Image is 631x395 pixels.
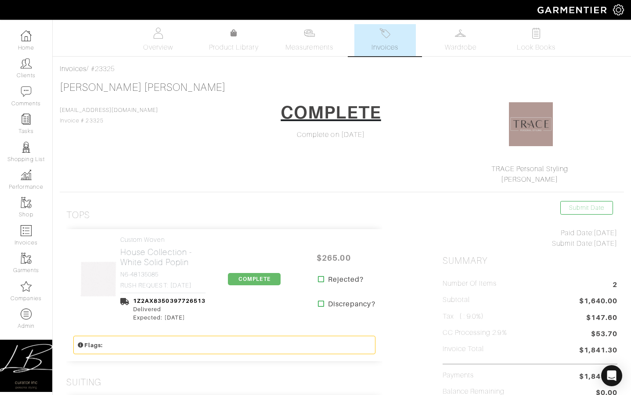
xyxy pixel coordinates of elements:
[579,371,617,382] span: $1,841.30
[443,345,484,353] h5: Invoice Total
[443,280,497,288] h5: Number of Items
[443,296,470,304] h5: Subtotal
[60,107,158,113] a: [EMAIL_ADDRESS][DOMAIN_NAME]
[613,4,624,15] img: gear-icon-white-bd11855cb880d31180b6d7d6211b90ccbf57a29d726f0c71d8c61bd08dd39cc2.png
[560,201,613,215] a: Submit Date
[153,28,164,39] img: basicinfo-40fd8af6dae0f16599ec9e87c0ef1c0a1fdea2edbe929e3d69a839185d80c458.svg
[579,345,617,357] span: $1,841.30
[21,281,32,292] img: companies-icon-14a0f246c7e91f24465de634b560f0151b0cc5c9ce11af5fac52e6d7d6371812.png
[21,253,32,264] img: garments-icon-b7da505a4dc4fd61783c78ac3ca0ef83fa9d6f193b1c9dc38574b1d14d53ca28.png
[21,225,32,236] img: orders-icon-0abe47150d42831381b5fb84f609e132dff9fe21cb692f30cb5eec754e2cba89.png
[203,28,264,53] a: Product Library
[509,102,553,146] img: 1583817110766.png.png
[133,298,206,304] a: 1Z2AX8350397726513
[66,210,90,221] h3: Tops
[552,240,594,248] span: Submit Date:
[430,24,491,56] a: Wardrobe
[228,273,281,285] span: COMPLETE
[21,169,32,180] img: graph-8b7af3c665d003b59727f371ae50e7771705bf0c487971e6e97d053d13c5068d.png
[561,229,594,237] span: Paid Date:
[379,28,390,39] img: orders-27d20c2124de7fd6de4e0e44c1d41de31381a507db9b33961299e4e07d508b8c.svg
[120,282,206,289] h4: RUSH REQUEST: [DATE]
[133,305,206,313] div: Delivered
[120,236,206,244] h4: Custom Woven
[60,65,87,73] a: Invoices
[60,82,226,93] a: [PERSON_NAME] [PERSON_NAME]
[443,255,617,266] h2: Summary
[21,197,32,208] img: garments-icon-b7da505a4dc4fd61783c78ac3ca0ef83fa9d6f193b1c9dc38574b1d14d53ca28.png
[66,377,101,388] h3: Suiting
[517,42,556,53] span: Look Books
[445,42,476,53] span: Wardrobe
[21,58,32,69] img: clients-icon-6bae9207a08558b7cb47a8932f037763ab4055f8c8b6bfacd5dc20c3e0201464.png
[21,86,32,97] img: comment-icon-a0a6a9ef722e966f86d9cbdc48e553b5cf19dbc54f86b18d962a5391bc8f6eb6.png
[505,24,567,56] a: Look Books
[533,2,613,18] img: garmentier-logo-header-white-b43fb05a5012e4ada735d5af1a66efaba907eab6374d6393d1fbf88cb4ef424d.png
[304,28,315,39] img: measurements-466bbee1fd09ba9460f595b01e5d73f9e2bff037440d3c8f018324cb6cdf7a4a.svg
[60,107,158,124] span: Invoice # 23325
[591,329,617,341] span: $53.70
[328,299,375,309] strong: Discrepancy?
[80,261,117,298] img: szppie3U8vU9FUwH41f9MAar
[579,296,617,308] span: $1,640.00
[443,371,474,380] h5: Payments
[127,24,189,56] a: Overview
[120,271,206,278] h4: N6-48135085
[120,236,206,289] a: Custom Woven House Collection - White Solid Poplin N6-48135085 RUSH REQUEST: [DATE]
[281,102,381,123] h1: COMPLETE
[275,99,386,129] a: COMPLETE
[443,312,484,321] h5: Tax ( : 9.0%)
[455,28,466,39] img: wardrobe-487a4870c1b7c33e795ec22d11cfc2ed9d08956e64fb3008fe2437562e282088.svg
[21,114,32,125] img: reminder-icon-8004d30b9f0a5d33ae49ab947aed9ed385cf756f9e5892f1edd6e32f2345188e.png
[354,24,416,56] a: Invoices
[243,129,418,140] div: Complete on [DATE]
[120,247,206,267] h2: House Collection - White Solid Poplin
[60,64,624,74] div: / #23325
[21,309,32,320] img: custom-products-icon-6973edde1b6c6774590e2ad28d3d057f2f42decad08aa0e48061009ba2575b3a.png
[613,280,617,291] span: 2
[209,42,259,53] span: Product Library
[143,42,173,53] span: Overview
[21,142,32,153] img: stylists-icon-eb353228a002819b7ec25b43dbf5f0378dd9e0616d9560372ff212230b889e62.png
[77,342,103,348] small: Flags:
[501,176,558,183] a: [PERSON_NAME]
[133,313,206,322] div: Expected: [DATE]
[443,228,617,249] div: [DATE] [DATE]
[228,275,281,283] a: COMPLETE
[586,312,617,323] span: $147.60
[21,30,32,41] img: dashboard-icon-dbcd8f5a0b271acd01030246c82b418ddd0df26cd7fceb0bd07c9910d44c42f6.png
[491,165,568,173] a: TRACE Personal Styling
[443,329,507,337] h5: CC Processing 2.9%
[530,28,541,39] img: todo-9ac3debb85659649dc8f770b8b6100bb5dab4b48dedcbae339e5042a72dfd3cc.svg
[285,42,333,53] span: Measurements
[307,248,360,267] span: $265.00
[371,42,398,53] span: Invoices
[278,24,340,56] a: Measurements
[601,365,622,386] div: Open Intercom Messenger
[328,274,364,285] strong: Rejected?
